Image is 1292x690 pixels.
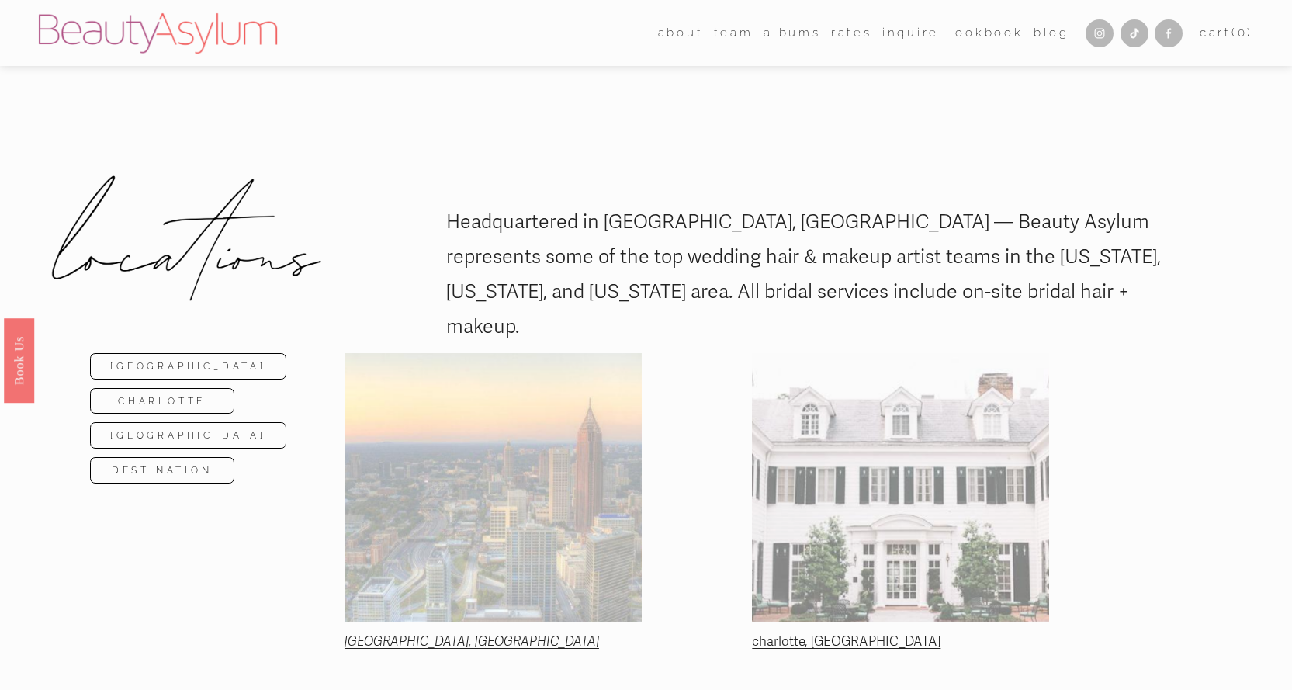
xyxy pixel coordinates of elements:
[714,22,753,45] a: folder dropdown
[1238,26,1248,40] span: 0
[658,22,704,45] a: folder dropdown
[950,22,1024,45] a: Lookbook
[1121,19,1148,47] a: TikTok
[831,22,872,45] a: Rates
[658,23,704,43] span: about
[882,22,939,45] a: Inquire
[1086,19,1114,47] a: Instagram
[90,353,287,380] a: [GEOGRAPHIC_DATA]
[1155,19,1183,47] a: Facebook
[1200,23,1253,43] a: Cart(0)
[1231,26,1253,40] span: ( )
[90,388,234,414] a: Charlotte
[764,22,821,45] a: albums
[1034,22,1069,45] a: Blog
[714,23,753,43] span: team
[90,422,287,449] a: [GEOGRAPHIC_DATA]
[345,633,599,650] a: [GEOGRAPHIC_DATA], [GEOGRAPHIC_DATA]
[752,633,940,650] a: charlotte, [GEOGRAPHIC_DATA]
[39,13,277,54] img: Beauty Asylum | Bridal Hair &amp; Makeup Charlotte &amp; Atlanta
[446,205,1202,345] p: Headquartered in [GEOGRAPHIC_DATA], [GEOGRAPHIC_DATA] — Beauty Asylum represents some of the top ...
[90,457,234,484] a: Destination
[4,317,34,402] a: Book Us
